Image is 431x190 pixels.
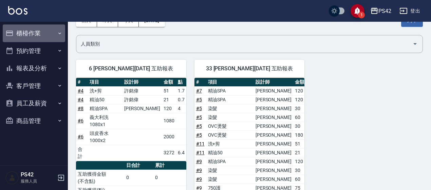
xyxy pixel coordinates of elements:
[76,170,125,186] td: 互助獲得金額 (不含點)
[206,157,254,166] td: 精油SPA
[196,106,202,111] a: #5
[123,86,162,95] td: 許銘偉
[196,88,202,93] a: #7
[293,157,307,166] td: 120
[153,170,186,186] td: 0
[206,139,254,148] td: 洗+剪
[254,175,293,184] td: [PERSON_NAME]
[293,78,307,87] th: 金額
[88,104,122,113] td: 精油SPA
[78,106,83,111] a: #8
[162,145,176,161] td: 3272
[21,178,55,184] p: 服務人員
[78,97,83,102] a: #4
[254,131,293,139] td: [PERSON_NAME]
[176,104,186,113] td: 4
[162,104,176,113] td: 120
[196,176,202,182] a: #9
[358,12,365,18] span: 1
[206,104,254,113] td: 染髮
[254,166,293,175] td: [PERSON_NAME]
[397,5,423,17] button: 登出
[123,78,162,87] th: 設計師
[293,166,307,175] td: 30
[378,7,391,15] div: PS42
[206,175,254,184] td: 染髮
[293,95,307,104] td: 120
[76,78,186,161] table: a dense table
[293,104,307,113] td: 30
[254,104,293,113] td: [PERSON_NAME]
[254,157,293,166] td: [PERSON_NAME]
[206,95,254,104] td: 精油SPA
[125,170,153,186] td: 0
[125,161,153,170] th: 日合計
[162,113,176,129] td: 1080
[206,148,254,157] td: 精油50
[162,95,176,104] td: 21
[8,6,27,15] img: Logo
[254,113,293,122] td: [PERSON_NAME]
[196,168,202,173] a: #9
[123,104,162,113] td: [PERSON_NAME]
[206,86,254,95] td: 精油SPA
[162,78,176,87] th: 金額
[196,115,202,120] a: #5
[206,131,254,139] td: OVC燙髮
[88,78,122,87] th: 項目
[78,88,83,93] a: #4
[3,112,65,130] button: 商品管理
[206,166,254,175] td: 染髮
[254,95,293,104] td: [PERSON_NAME]
[162,129,176,145] td: 2000
[206,113,254,122] td: 染髮
[196,97,202,102] a: #5
[203,65,297,72] span: 33 [PERSON_NAME][DATE] 互助報表
[88,95,122,104] td: 精油50
[176,95,186,104] td: 0.7
[293,113,307,122] td: 60
[196,123,202,129] a: #5
[84,65,178,72] span: 6 [PERSON_NAME][DATE] 互助報表
[194,78,206,87] th: #
[254,148,293,157] td: [PERSON_NAME]
[3,24,65,42] button: 櫃檯作業
[78,118,83,123] a: #6
[3,42,65,60] button: 預約管理
[293,86,307,95] td: 120
[88,86,122,95] td: 洗+剪
[293,139,307,148] td: 51
[3,94,65,112] button: 員工及薪資
[88,129,122,145] td: 頭皮香水 1000x2
[293,175,307,184] td: 60
[196,132,202,138] a: #5
[76,145,88,161] td: 合計
[78,134,83,139] a: #6
[254,78,293,87] th: 設計師
[3,59,65,77] button: 報表及分析
[3,77,65,95] button: 客戶管理
[206,78,254,87] th: 項目
[293,148,307,157] td: 21
[410,38,420,49] button: Open
[351,4,364,18] button: save
[196,159,202,164] a: #9
[176,145,186,161] td: 6.4
[368,4,394,18] button: PS42
[196,150,205,155] a: #11
[76,78,88,87] th: #
[176,86,186,95] td: 1.7
[254,86,293,95] td: [PERSON_NAME]
[153,161,186,170] th: 累計
[88,113,122,129] td: 義大利洗 1080x1
[206,122,254,131] td: OVC燙髮
[162,86,176,95] td: 51
[21,171,55,178] h5: PS42
[5,171,19,185] img: Person
[293,131,307,139] td: 180
[293,122,307,131] td: 30
[254,139,293,148] td: [PERSON_NAME]
[176,78,186,87] th: 點
[196,141,205,146] a: #11
[123,95,162,104] td: 許銘偉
